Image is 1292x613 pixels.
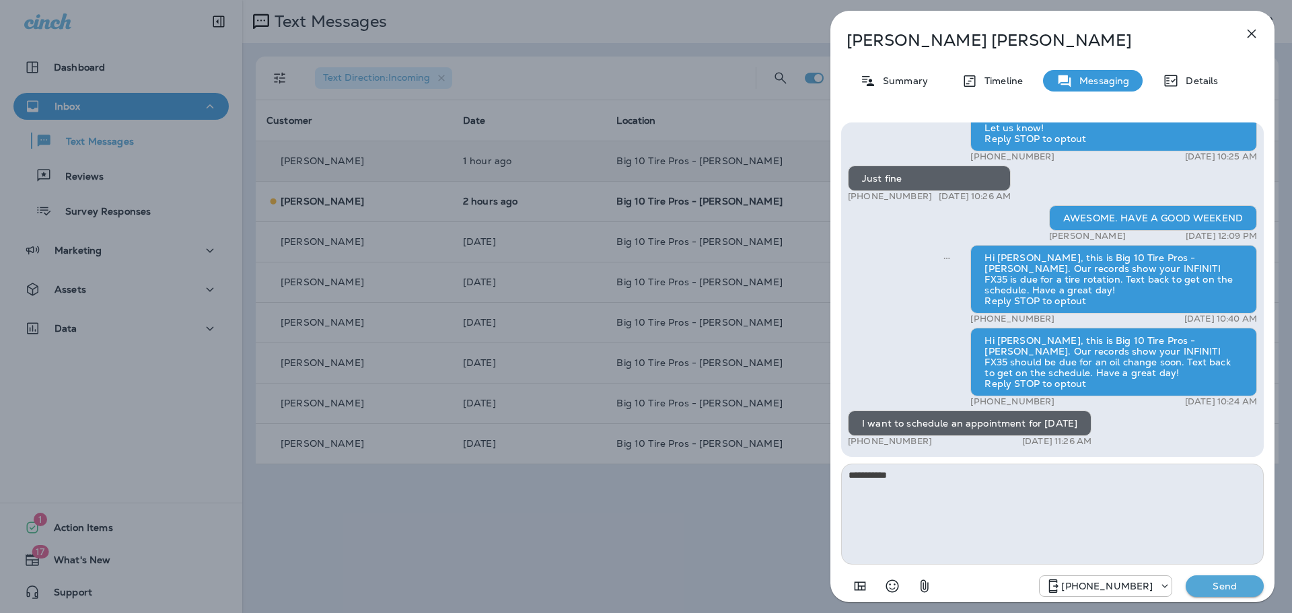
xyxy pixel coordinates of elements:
[848,191,932,202] p: [PHONE_NUMBER]
[1049,205,1257,231] div: AWESOME. HAVE A GOOD WEEKEND
[1040,578,1172,594] div: +1 (601) 808-4206
[848,436,932,447] p: [PHONE_NUMBER]
[1184,314,1257,324] p: [DATE] 10:40 AM
[848,410,1091,436] div: I want to schedule an appointment for [DATE]
[879,573,906,600] button: Select an emoji
[1186,575,1264,597] button: Send
[943,251,950,263] span: Sent
[1022,436,1091,447] p: [DATE] 11:26 AM
[1049,231,1126,242] p: [PERSON_NAME]
[1185,396,1257,407] p: [DATE] 10:24 AM
[970,314,1054,324] p: [PHONE_NUMBER]
[939,191,1011,202] p: [DATE] 10:26 AM
[1073,75,1129,86] p: Messaging
[847,573,873,600] button: Add in a premade template
[1186,231,1257,242] p: [DATE] 12:09 PM
[978,75,1023,86] p: Timeline
[848,166,1011,191] div: Just fine
[1185,151,1257,162] p: [DATE] 10:25 AM
[1179,75,1218,86] p: Details
[847,31,1214,50] p: [PERSON_NAME] [PERSON_NAME]
[970,151,1054,162] p: [PHONE_NUMBER]
[1196,580,1253,592] p: Send
[970,328,1257,396] div: Hi [PERSON_NAME], this is Big 10 Tire Pros - [PERSON_NAME]. Our records show your INFINITI FX35 s...
[876,75,928,86] p: Summary
[970,396,1054,407] p: [PHONE_NUMBER]
[970,245,1257,314] div: Hi [PERSON_NAME], this is Big 10 Tire Pros - [PERSON_NAME]. Our records show your INFINITI FX35 i...
[1061,581,1153,591] p: [PHONE_NUMBER]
